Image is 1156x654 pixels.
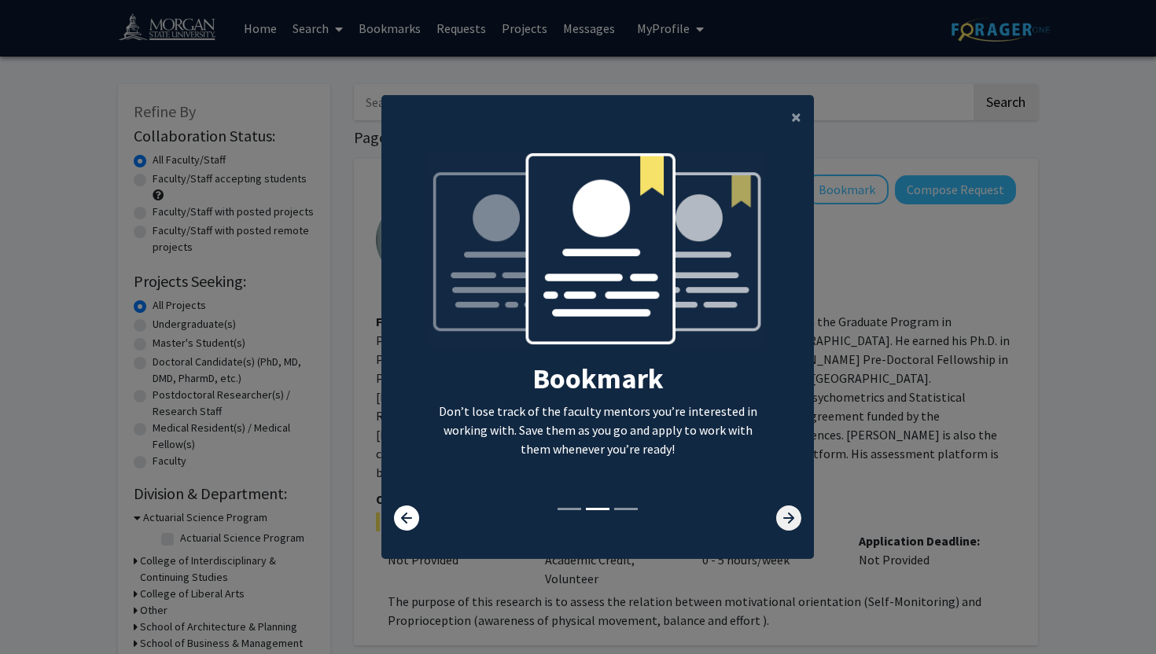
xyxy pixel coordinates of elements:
[791,105,801,129] span: ×
[430,152,766,362] img: bookmark
[12,583,67,642] iframe: Chat
[779,95,814,139] button: Close
[430,362,766,395] h2: Bookmark
[430,402,766,458] p: Don’t lose track of the faculty mentors you’re interested in working with. Save them as you go an...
